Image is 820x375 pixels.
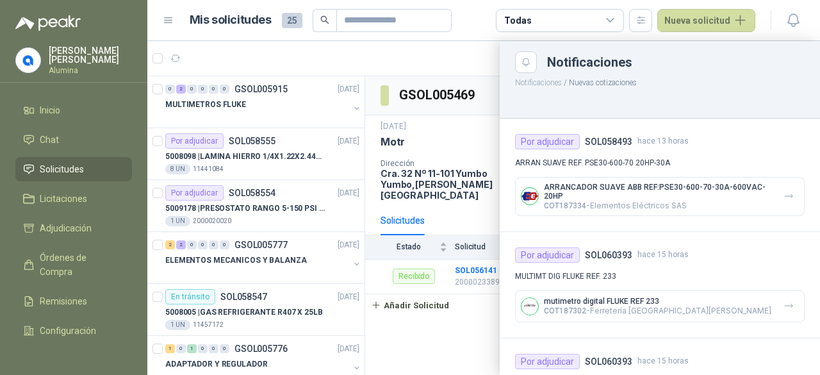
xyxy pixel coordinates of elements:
span: hace 15 horas [637,249,689,261]
span: Licitaciones [40,192,87,206]
span: Solicitudes [40,162,84,176]
span: Chat [40,133,59,147]
span: COT187302 [544,306,586,315]
h1: Mis solicitudes [190,11,272,29]
h4: SOL060393 [585,354,632,369]
a: Configuración [15,319,132,343]
p: - Elementos Eléctricos SAS [544,201,773,210]
span: Adjudicación [40,221,92,235]
span: Remisiones [40,294,87,308]
a: Remisiones [15,289,132,313]
a: Inicio [15,98,132,122]
p: Alumina [49,67,132,74]
p: mutimetro digital FLUKE REF 233 [544,297,771,306]
p: - Ferretería [GEOGRAPHIC_DATA][PERSON_NAME] [544,306,771,315]
span: hace 13 horas [637,135,689,147]
a: Chat [15,128,132,152]
img: Company Logo [521,188,538,204]
img: Company Logo [16,48,40,72]
span: Órdenes de Compra [40,251,120,279]
span: 25 [282,13,302,28]
span: Inicio [40,103,60,117]
span: COT187334 [544,201,586,210]
a: Órdenes de Compra [15,246,132,284]
p: MULTIMT DIG FLUKE REF. 233 [515,271,805,283]
div: Por adjudicar [515,247,580,263]
span: Configuración [40,324,96,338]
a: Licitaciones [15,187,132,211]
button: Notificaciones [515,78,562,87]
p: [PERSON_NAME] [PERSON_NAME] [49,46,132,64]
h4: SOL058493 [585,135,632,149]
img: Logo peakr [15,15,81,31]
span: hace 15 horas [637,355,689,367]
button: Nueva solicitud [657,9,755,32]
span: search [320,15,329,24]
div: Por adjudicar [515,354,580,369]
img: Company Logo [521,298,538,315]
p: ARRAN SUAVE REF. PSE30-600-70 20HP-30A [515,157,805,169]
p: / Nuevas cotizaciones [500,73,820,89]
div: Por adjudicar [515,134,580,149]
button: Close [515,51,537,73]
div: Todas [504,13,531,28]
p: ARRANCADOR SUAVE ABB REF:PSE30-600-70-30A-600VAC-20HP [544,183,773,201]
h4: SOL060393 [585,248,632,262]
a: Adjudicación [15,216,132,240]
a: Solicitudes [15,157,132,181]
div: Notificaciones [547,56,805,69]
